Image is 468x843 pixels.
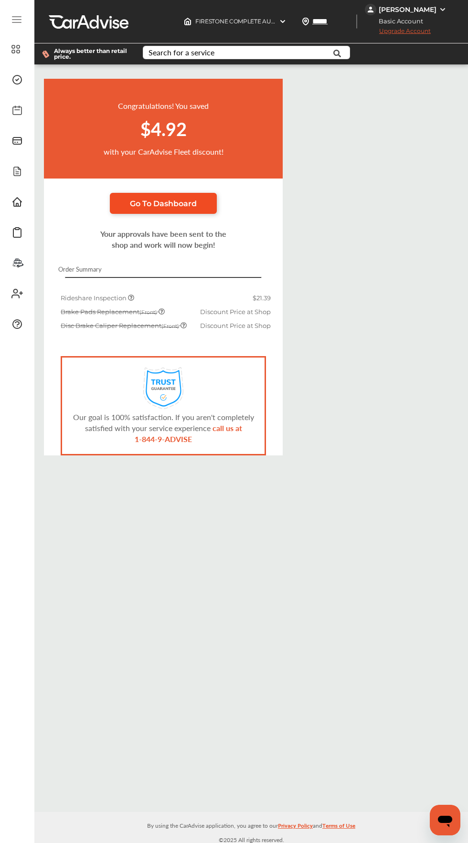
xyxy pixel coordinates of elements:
img: dollor_label_vector.a70140d1.svg [42,50,49,58]
span: Rideshare Inspection [61,294,128,302]
a: Terms of Use [322,820,355,835]
span: Upgrade Account [365,27,431,39]
small: (Front) [161,323,179,329]
div: Our goal is 100% satisfaction. If you aren't completely satisfied with your service experience [62,411,265,444]
span: call us at 1-844-9-ADVISE [135,422,242,444]
div: [PERSON_NAME] [379,5,436,14]
div: Search for a service [149,49,214,56]
span: Always better than retail price. [54,48,128,60]
span: FIRESTONE COMPLETE AUTO CARE , [STREET_ADDRESS] [GEOGRAPHIC_DATA] , MA 02777 [195,18,445,25]
span: Go To Dashboard [130,199,197,208]
img: header-divider.bc55588e.svg [356,14,357,29]
span: Discount Price at Shop [200,308,271,316]
div: Your approvals have been sent to the [44,228,283,239]
img: WGsFRI8htEPBVLJbROoPRyZpYNWhNONpIPPETTm6eUC0GeLEiAAAAAElFTkSuQmCC [439,6,447,13]
span: Brake Pads Replacement [61,308,159,316]
div: Congratulations! You saved with your CarAdvise Fleet discount! [44,79,283,179]
div: Order Summary [44,264,283,278]
span: Basic Account [366,16,430,26]
img: jVpblrzwTbfkPYzPPzSLxeg0AAAAASUVORK5CYII= [365,4,376,15]
p: By using the CarAdvise application, you agree to our and [34,820,468,830]
a: Privacy Policy [278,820,313,835]
img: header-down-arrow.9dd2ce7d.svg [279,18,287,25]
a: Go To Dashboard [110,193,217,214]
img: location_vector.a44bc228.svg [302,18,309,25]
span: Discount Price at Shop [200,322,271,329]
span: $21.39 [253,294,271,302]
div: $4.92 [53,111,273,146]
span: Disc Brake Caliper Replacement [61,322,181,329]
small: (Front) [139,309,157,316]
iframe: Button to launch messaging window [430,805,460,835]
div: shop and work will now begin! [44,239,283,250]
img: header-home-logo.8d720a4f.svg [184,18,191,25]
